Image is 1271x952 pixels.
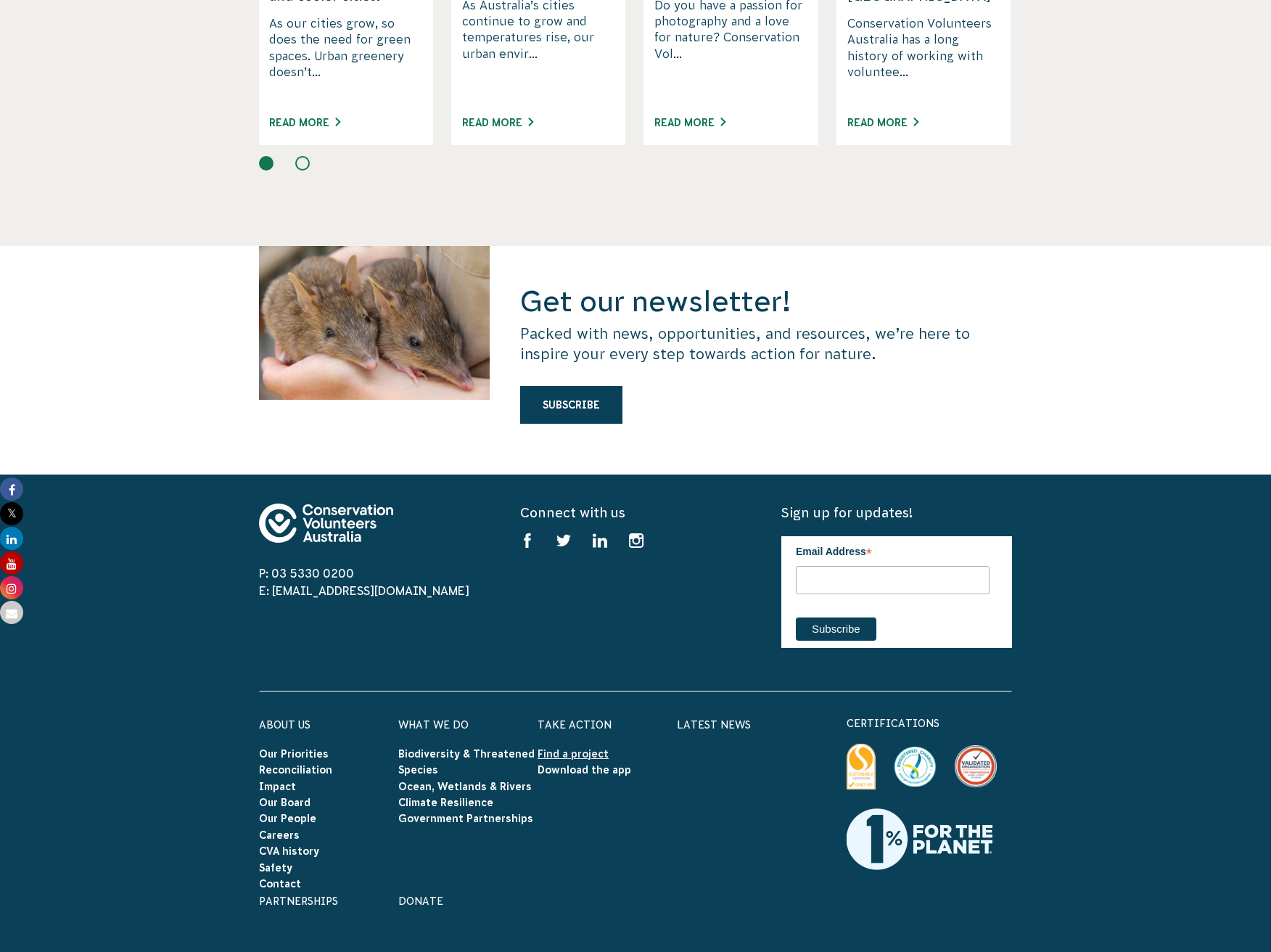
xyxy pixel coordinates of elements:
[398,813,533,824] a: Government Partnerships
[398,895,443,907] a: Donate
[847,15,1000,99] p: Conservation Volunteers Australia has a long history of working with voluntee...
[259,504,393,543] img: logo-footer.svg
[796,536,990,564] label: Email Address
[259,719,310,731] a: About Us
[538,719,612,731] a: Take Action
[520,324,1012,364] p: Packed with news, opportunities, and resources, we’re here to inspire your every step towards act...
[847,715,1012,732] p: certifications
[462,117,533,128] a: Read More
[520,282,1012,320] h2: Get our newsletter!
[259,567,354,580] a: P: 03 5330 0200
[259,797,310,808] a: Our Board
[259,781,296,792] a: Impact
[259,748,329,760] a: Our Priorities
[847,117,918,128] a: Read More
[654,117,725,128] a: Read More
[398,719,469,731] a: What We Do
[538,748,609,760] a: Find a project
[269,15,422,99] p: As our cities grow, so does the need for green spaces. Urban greenery doesn’t...
[677,719,751,731] a: Latest News
[796,617,876,641] input: Subscribe
[781,504,1012,522] h5: Sign up for updates!
[269,117,340,128] a: Read More
[259,895,338,907] a: Partnerships
[398,748,535,776] a: Biodiversity & Threatened Species
[259,878,301,890] a: Contact
[259,862,292,874] a: Safety
[520,386,622,424] a: Subscribe
[259,813,316,824] a: Our People
[259,764,332,776] a: Reconciliation
[520,504,751,522] h5: Connect with us
[259,845,319,857] a: CVA history
[259,829,300,841] a: Careers
[398,781,532,792] a: Ocean, Wetlands & Rivers
[538,764,631,776] a: Download the app
[259,584,469,597] a: E: [EMAIL_ADDRESS][DOMAIN_NAME]
[398,797,493,808] a: Climate Resilience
